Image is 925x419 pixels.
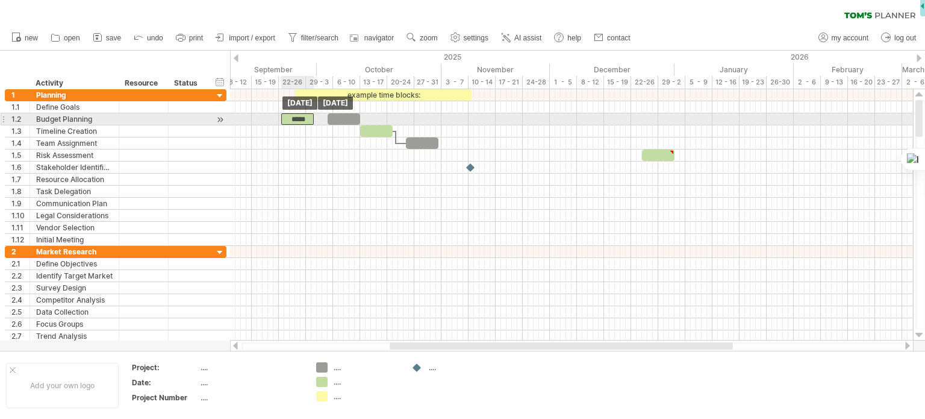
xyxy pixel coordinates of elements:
div: 6 - 10 [333,76,360,89]
div: 1.2 [11,113,30,125]
div: Resource [125,77,161,89]
div: Trend Analysis [36,330,113,342]
div: September 2025 [198,63,317,76]
div: 29 - 2 [658,76,685,89]
div: 2.1 [11,258,30,269]
a: filter/search [285,30,342,46]
div: February 2026 [794,63,902,76]
a: log out [878,30,920,46]
div: Budget Planning [36,113,113,125]
a: help [551,30,585,46]
div: 2.6 [11,318,30,330]
span: AI assist [514,34,541,42]
div: Add your own logo [6,363,119,408]
div: 1.6 [11,162,30,173]
div: 8 - 12 [225,76,252,89]
div: [DATE] [282,96,317,110]
div: Data Collection [36,306,113,318]
a: save [90,30,125,46]
div: 1 - 5 [550,76,577,89]
div: .... [201,362,302,373]
div: Focus Groups [36,318,113,330]
div: 12 - 16 [712,76,740,89]
div: 2 [11,246,30,257]
div: Define Objectives [36,258,113,269]
div: 22-26 [631,76,658,89]
div: 24-28 [523,76,550,89]
div: Survey Design [36,282,113,294]
div: October 2025 [317,63,441,76]
div: scroll to activity [214,113,226,126]
span: filter/search [301,34,338,42]
div: Timeline Creation [36,125,113,137]
div: 1.4 [11,137,30,149]
div: .... [334,377,399,387]
div: 27 - 31 [414,76,441,89]
div: 19 - 23 [740,76,767,89]
div: Team Assignment [36,137,113,149]
div: 1.9 [11,198,30,209]
span: undo [147,34,163,42]
div: 23 - 27 [875,76,902,89]
span: open [64,34,80,42]
div: 16 - 20 [848,76,875,89]
div: .... [429,362,494,373]
div: 2.7 [11,330,30,342]
div: 10 - 14 [469,76,496,89]
div: .... [201,392,302,403]
div: 26-30 [767,76,794,89]
span: import / export [229,34,275,42]
a: import / export [213,30,279,46]
div: Planning [36,89,113,101]
div: 22-26 [279,76,306,89]
div: January 2026 [674,63,794,76]
div: 1.8 [11,186,30,197]
span: zoom [420,34,437,42]
div: Task Delegation [36,186,113,197]
a: contact [591,30,634,46]
div: 20-24 [387,76,414,89]
div: Legal Considerations [36,210,113,221]
a: new [8,30,42,46]
div: 1.3 [11,125,30,137]
div: Date: [132,377,198,388]
div: Project Number [132,392,198,403]
div: 1.12 [11,234,30,245]
span: settings [464,34,488,42]
span: help [567,34,581,42]
span: log out [894,34,916,42]
div: 13 - 17 [360,76,387,89]
div: Communication Plan [36,198,113,209]
div: 9 - 13 [821,76,848,89]
a: open [48,30,84,46]
div: 1.5 [11,150,30,161]
div: Competitor Analysis [36,294,113,306]
div: Market Research [36,246,113,257]
div: example time blocks: [295,89,472,101]
div: 1 [11,89,30,101]
a: settings [447,30,492,46]
div: Initial Meeting [36,234,113,245]
div: December 2025 [550,63,674,76]
div: 1.7 [11,174,30,185]
div: 2.3 [11,282,30,294]
a: AI assist [498,30,545,46]
div: 1.1 [11,101,30,113]
div: 15 - 19 [252,76,279,89]
a: undo [131,30,167,46]
div: Activity [36,77,112,89]
span: my account [832,34,868,42]
div: 1.11 [11,222,30,233]
div: 15 - 19 [604,76,631,89]
div: .... [334,391,399,402]
div: Stakeholder Identification [36,162,113,173]
div: 3 - 7 [441,76,469,89]
div: Resource Allocation [36,174,113,185]
div: Vendor Selection [36,222,113,233]
div: 1.10 [11,210,30,221]
div: .... [201,377,302,388]
div: 29 - 3 [306,76,333,89]
a: navigator [348,30,397,46]
div: Define Goals [36,101,113,113]
span: save [106,34,121,42]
